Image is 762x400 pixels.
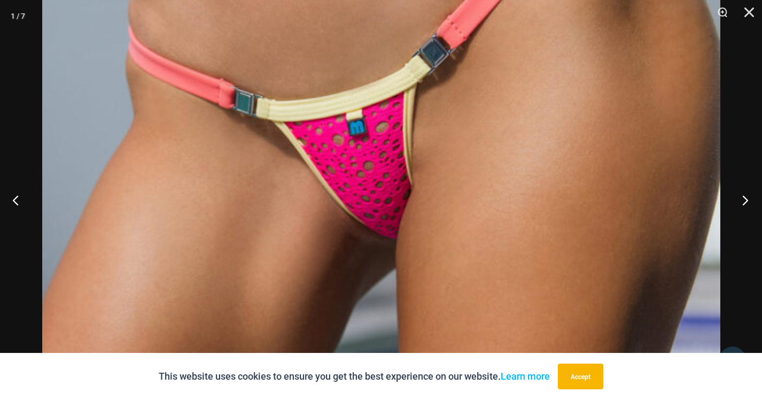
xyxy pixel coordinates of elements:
button: Next [722,173,762,227]
button: Accept [558,364,603,389]
div: 1 / 7 [11,8,25,24]
a: Learn more [501,371,550,382]
p: This website uses cookies to ensure you get the best experience on our website. [159,368,550,384]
